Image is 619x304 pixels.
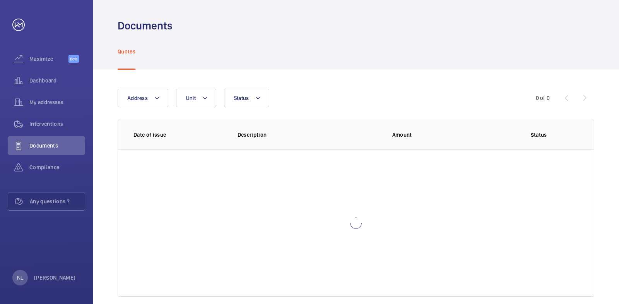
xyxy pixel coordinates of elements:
[127,95,148,101] span: Address
[30,198,85,205] span: Any questions ?
[186,95,196,101] span: Unit
[29,55,68,63] span: Maximize
[176,89,216,107] button: Unit
[29,77,85,84] span: Dashboard
[34,274,76,282] p: [PERSON_NAME]
[234,95,249,101] span: Status
[68,55,79,63] span: Beta
[29,98,85,106] span: My addresses
[17,274,23,282] p: NL
[118,89,168,107] button: Address
[224,89,270,107] button: Status
[536,94,550,102] div: 0 of 0
[133,131,225,139] p: Date of issue
[118,48,135,55] p: Quotes
[29,120,85,128] span: Interventions
[118,19,173,33] h1: Documents
[392,131,487,139] p: Amount
[29,163,85,171] span: Compliance
[238,131,380,139] p: Description
[29,142,85,149] span: Documents
[499,131,578,139] p: Status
